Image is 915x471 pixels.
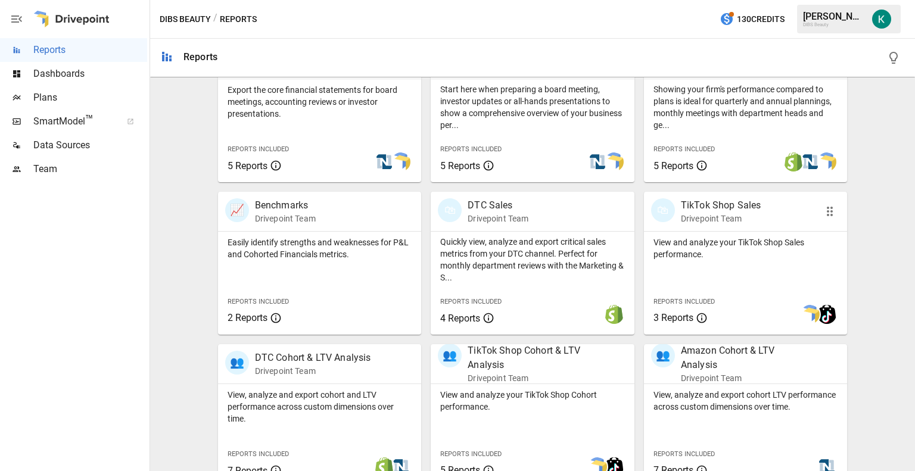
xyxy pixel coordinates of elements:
p: TikTok Shop Sales [681,198,761,213]
div: 👥 [225,351,249,375]
button: Katherine Rose [865,2,898,36]
p: View, analyze and export cohort and LTV performance across custom dimensions over time. [228,389,412,425]
span: 5 Reports [440,160,480,171]
span: Reports [33,43,147,57]
span: 3 Reports [653,312,693,323]
span: Reports Included [228,298,289,305]
img: tiktok [817,305,836,324]
button: DIBS Beauty [160,12,211,27]
p: View and analyze your TikTok Shop Cohort performance. [440,389,625,413]
span: ™ [85,113,94,127]
span: Reports Included [440,145,502,153]
span: 130 Credits [737,12,785,27]
span: Reports Included [228,450,289,458]
p: View and analyze your TikTok Shop Sales performance. [653,236,838,260]
div: 👥 [438,344,462,367]
div: 👥 [651,344,675,367]
img: smart model [391,152,410,171]
p: Drivepoint Team [255,365,371,377]
p: Drivepoint Team [468,372,596,384]
div: Reports [183,51,217,63]
p: Easily identify strengths and weaknesses for P&L and Cohorted Financials metrics. [228,236,412,260]
p: Drivepoint Team [468,213,528,224]
p: Drivepoint Team [681,372,809,384]
img: smart model [817,152,836,171]
span: Plans [33,91,147,105]
img: smart model [801,305,820,324]
p: Quickly view, analyze and export critical sales metrics from your DTC channel. Perfect for monthl... [440,236,625,283]
p: DTC Cohort & LTV Analysis [255,351,371,365]
button: 130Credits [715,8,789,30]
img: netsuite [375,152,394,171]
img: shopify [784,152,803,171]
p: Drivepoint Team [681,213,761,224]
span: Reports Included [440,450,502,458]
div: 🛍 [651,198,675,222]
span: Reports Included [653,145,715,153]
span: 2 Reports [228,312,267,323]
span: Reports Included [440,298,502,305]
img: netsuite [588,152,607,171]
p: DTC Sales [468,198,528,213]
span: 5 Reports [228,160,267,171]
span: Reports Included [653,450,715,458]
p: Export the core financial statements for board meetings, accounting reviews or investor presentat... [228,84,412,120]
span: SmartModel [33,114,114,129]
p: Start here when preparing a board meeting, investor updates or all-hands presentations to show a ... [440,83,625,131]
div: / [213,12,217,27]
img: netsuite [801,152,820,171]
img: smart model [605,152,624,171]
span: Team [33,162,147,176]
div: [PERSON_NAME] [803,11,865,22]
div: 📈 [225,198,249,222]
p: View, analyze and export cohort LTV performance across custom dimensions over time. [653,389,838,413]
span: Data Sources [33,138,147,152]
img: Katherine Rose [872,10,891,29]
img: shopify [605,305,624,324]
span: Dashboards [33,67,147,81]
span: 4 Reports [440,313,480,324]
span: Reports Included [653,298,715,305]
p: Benchmarks [255,198,316,213]
p: TikTok Shop Cohort & LTV Analysis [468,344,596,372]
span: 5 Reports [653,160,693,171]
p: Showing your firm's performance compared to plans is ideal for quarterly and annual plannings, mo... [653,83,838,131]
div: DIBS Beauty [803,22,865,27]
span: Reports Included [228,145,289,153]
div: 🛍 [438,198,462,222]
p: Amazon Cohort & LTV Analysis [681,344,809,372]
p: Drivepoint Team [255,213,316,224]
